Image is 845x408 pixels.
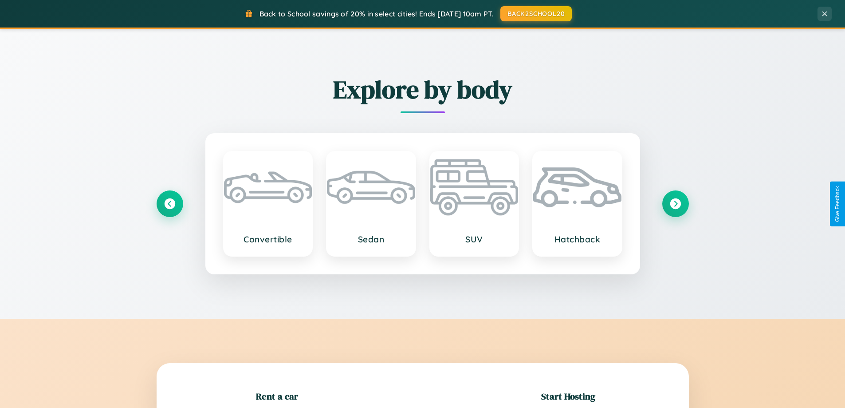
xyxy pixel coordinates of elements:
button: BACK2SCHOOL20 [500,6,572,21]
span: Back to School savings of 20% in select cities! Ends [DATE] 10am PT. [259,9,494,18]
h3: Convertible [233,234,303,245]
h2: Rent a car [256,390,298,403]
div: Give Feedback [834,186,841,222]
h3: SUV [439,234,510,245]
h3: Sedan [336,234,406,245]
h3: Hatchback [542,234,613,245]
h2: Explore by body [157,72,689,107]
h2: Start Hosting [541,390,595,403]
